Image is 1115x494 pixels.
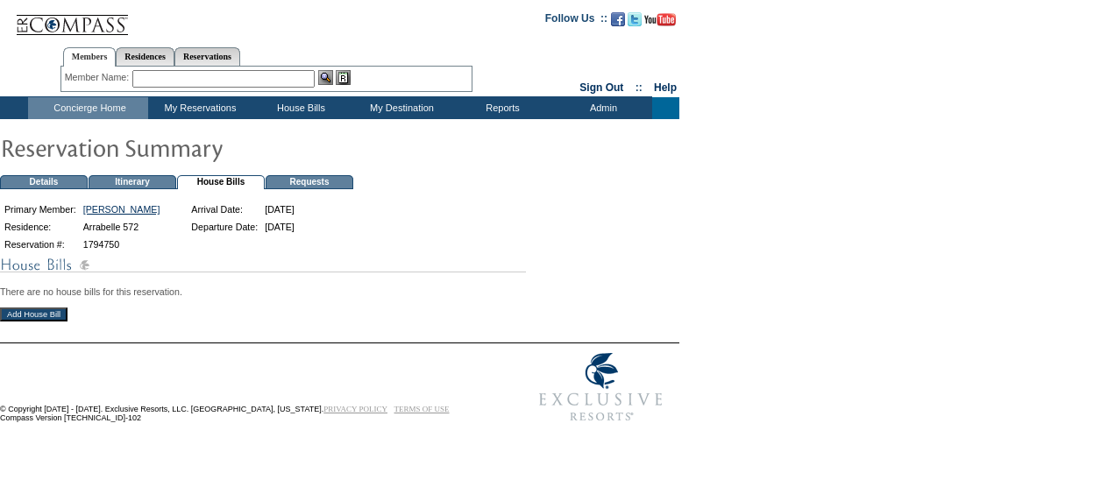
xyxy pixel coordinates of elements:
[551,97,652,119] td: Admin
[545,11,607,32] td: Follow Us ::
[628,12,642,26] img: Follow us on Twitter
[644,18,676,28] a: Subscribe to our YouTube Channel
[394,405,450,413] a: TERMS OF USE
[174,47,240,66] a: Reservations
[2,201,79,217] td: Primary Member:
[323,405,387,413] a: PRIVACY POLICY
[81,236,163,252] td: 1794750
[350,97,451,119] td: My Destination
[148,97,249,119] td: My Reservations
[336,70,351,85] img: Reservations
[2,236,79,252] td: Reservation #:
[611,18,625,28] a: Become our fan on Facebook
[249,97,350,119] td: House Bills
[81,219,163,235] td: Arrabelle 572
[644,13,676,26] img: Subscribe to our YouTube Channel
[262,201,297,217] td: [DATE]
[188,219,260,235] td: Departure Date:
[83,204,160,215] a: [PERSON_NAME]
[116,47,174,66] a: Residences
[266,175,353,189] td: Requests
[262,219,297,235] td: [DATE]
[654,81,677,94] a: Help
[451,97,551,119] td: Reports
[611,12,625,26] img: Become our fan on Facebook
[318,70,333,85] img: View
[579,81,623,94] a: Sign Out
[2,219,79,235] td: Residence:
[89,175,176,189] td: Itinerary
[628,18,642,28] a: Follow us on Twitter
[188,201,260,217] td: Arrival Date:
[522,343,679,431] img: Exclusive Resorts
[28,97,148,119] td: Concierge Home
[177,175,265,189] td: House Bills
[63,47,117,67] a: Members
[65,70,132,85] div: Member Name:
[636,81,643,94] span: ::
